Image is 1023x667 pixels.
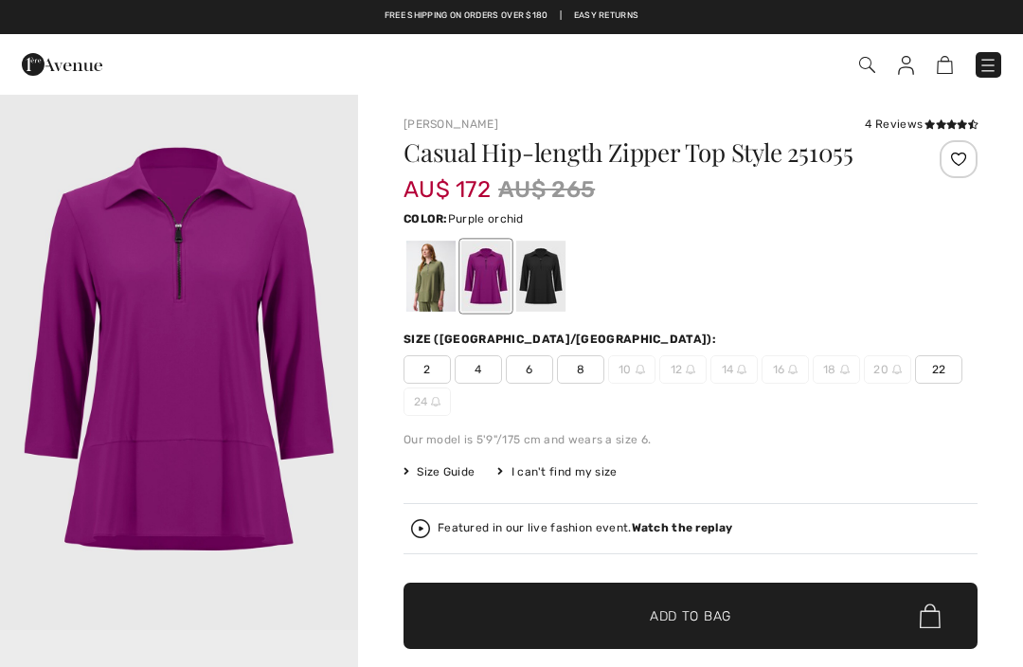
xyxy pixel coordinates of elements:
div: Purple orchid [461,241,511,312]
img: ring-m.svg [840,365,850,374]
img: ring-m.svg [636,365,645,374]
span: 10 [608,355,655,384]
img: 1ère Avenue [22,45,102,83]
div: Size ([GEOGRAPHIC_DATA]/[GEOGRAPHIC_DATA]): [404,331,720,348]
span: 16 [762,355,809,384]
span: 12 [659,355,707,384]
img: Watch the replay [411,519,430,538]
a: Free shipping on orders over $180 [385,9,548,23]
div: Featured in our live fashion event. [438,522,732,534]
span: 2 [404,355,451,384]
a: Easy Returns [574,9,639,23]
div: I can't find my size [497,463,617,480]
div: Cactus [406,241,456,312]
img: ring-m.svg [737,365,746,374]
div: Our model is 5'9"/175 cm and wears a size 6. [404,431,978,448]
span: Size Guide [404,463,475,480]
a: [PERSON_NAME] [404,117,498,131]
img: ring-m.svg [686,365,695,374]
span: 24 [404,388,451,416]
strong: Watch the replay [632,521,733,534]
span: 20 [864,355,911,384]
span: Color: [404,212,448,225]
span: 14 [710,355,758,384]
img: ring-m.svg [892,365,902,374]
span: 18 [813,355,860,384]
img: ring-m.svg [788,365,798,374]
span: AU$ 265 [498,172,595,207]
img: Bag.svg [920,604,941,628]
span: 6 [506,355,553,384]
span: AU$ 172 [404,157,491,203]
button: Add to Bag [404,583,978,649]
div: 4 Reviews [865,116,978,133]
h1: Casual Hip-length Zipper Top Style 251055 [404,140,882,165]
span: | [560,9,562,23]
span: 8 [557,355,604,384]
span: Purple orchid [448,212,524,225]
a: 1ère Avenue [22,54,102,72]
img: ring-m.svg [431,397,440,406]
img: Menu [978,56,997,75]
img: My Info [898,56,914,75]
img: Search [859,57,875,73]
div: Black [516,241,565,312]
span: 22 [915,355,962,384]
span: 4 [455,355,502,384]
span: Add to Bag [650,606,731,626]
img: Shopping Bag [937,56,953,74]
